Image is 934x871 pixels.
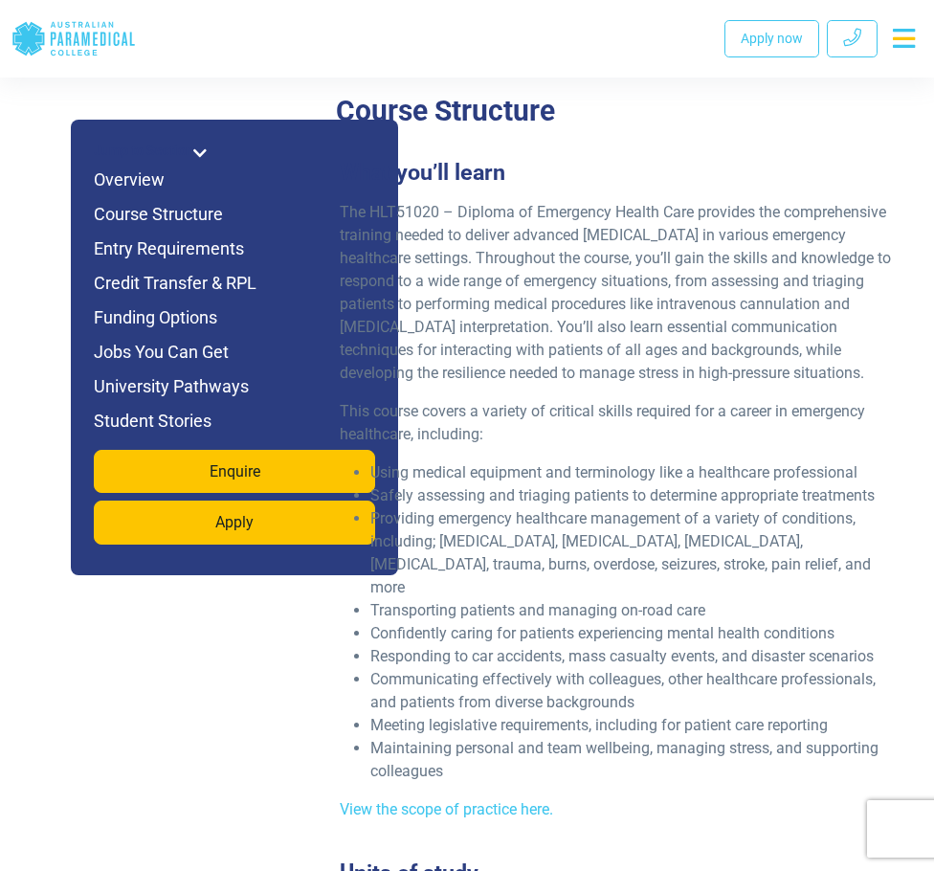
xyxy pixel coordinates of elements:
h3: What you’ll learn [328,159,915,186]
li: Using medical equipment and terminology like a healthcare professional [370,461,903,484]
a: View the scope of practice here. [340,800,553,818]
li: Communicating effectively with colleagues, other healthcare professionals, and patients from dive... [370,668,903,714]
span: Meeting legislative requirements, including for patient care reporting [370,716,828,734]
a: Australian Paramedical College [11,8,136,70]
li: Transporting patients and managing on-road care [370,599,903,622]
span: Confidently caring for patients experiencing mental health conditions [370,624,834,642]
a: Apply now [724,20,819,57]
h2: Course Structure [336,94,923,128]
p: The HLT51020 – Diploma of Emergency Health Care provides the comprehensive training needed to del... [340,201,903,385]
li: Maintaining personal and team wellbeing, managing stress, and supporting colleagues [370,737,903,783]
button: Toggle navigation [885,21,923,56]
li: Responding to car accidents, mass casualty events, and disaster scenarios [370,645,903,668]
p: This course covers a variety of critical skills required for a career in emergency healthcare, in... [340,400,903,446]
li: Providing emergency healthcare management of a variety of conditions, including; [MEDICAL_DATA], ... [370,507,903,599]
li: Safely assessing and triaging patients to determine appropriate treatments [370,484,903,507]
